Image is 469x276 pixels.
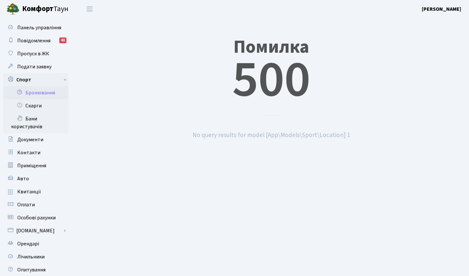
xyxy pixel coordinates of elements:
[3,60,68,73] a: Подати заявку
[3,133,68,146] a: Документи
[17,63,51,70] span: Подати заявку
[422,6,461,13] b: [PERSON_NAME]
[59,37,66,43] div: 41
[3,172,68,185] a: Авто
[3,146,68,159] a: Контакти
[3,159,68,172] a: Приміщення
[17,37,50,44] span: Повідомлення
[3,86,68,99] a: Бронювання
[17,188,41,195] span: Квитанції
[3,47,68,60] a: Пропуск в ЖК
[422,5,461,13] a: [PERSON_NAME]
[3,112,68,133] a: Бани користувачів
[17,24,61,31] span: Панель управління
[3,198,68,211] a: Оплати
[192,131,350,140] small: No query results for model [App\Models\Sport\Location] 1
[3,237,68,250] a: Орендарі
[17,266,46,273] span: Опитування
[3,21,68,34] a: Панель управління
[17,201,35,208] span: Оплати
[17,136,43,143] span: Документи
[17,240,39,247] span: Орендарі
[83,21,459,116] div: 500
[7,3,20,16] img: logo.png
[22,4,68,15] span: Таун
[3,250,68,263] a: Лічильники
[22,4,53,14] b: Комфорт
[17,214,56,221] span: Особові рахунки
[3,185,68,198] a: Квитанції
[3,211,68,224] a: Особові рахунки
[17,50,49,57] span: Пропуск в ЖК
[17,162,46,169] span: Приміщення
[17,149,40,156] span: Контакти
[17,253,45,260] span: Лічильники
[3,73,68,86] a: Спорт
[234,34,309,60] small: Помилка
[3,224,68,237] a: [DOMAIN_NAME]
[17,175,29,182] span: Авто
[81,4,98,14] button: Переключити навігацію
[3,99,68,112] a: Скарги
[3,34,68,47] a: Повідомлення41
